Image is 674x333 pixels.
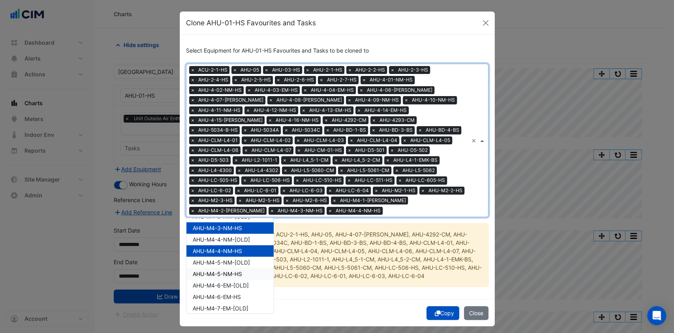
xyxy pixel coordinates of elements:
[232,76,239,84] span: ×
[330,116,368,124] span: AHU-4292-CM
[331,197,338,204] span: ×
[189,116,196,124] span: ×
[295,146,302,154] span: ×
[331,126,368,134] span: AHU-BD-1-BS
[196,207,267,215] span: AHU-M4-2-[PERSON_NAME]
[268,207,276,215] span: ×
[370,126,377,134] span: ×
[189,187,196,195] span: ×
[309,86,356,94] span: AHU-4-04-EM-HS
[324,126,331,134] span: ×
[193,225,242,231] span: AHU-M4-3-NM-HS
[193,236,250,243] span: AHU-M4-4-NM-[OLD]
[236,166,243,174] span: ×
[355,106,362,114] span: ×
[196,116,265,124] span: AHU-4-15-[PERSON_NAME]
[377,126,415,134] span: AHU-BD-3-BS
[282,76,316,84] span: AHU-2-6-HS
[196,156,231,164] span: AHU-D5-503
[196,96,265,104] span: AHU-4-07-[PERSON_NAME]
[391,156,439,164] span: AHU-L4-1-EMK-BS
[287,187,325,195] span: AHU-LC-6-03
[231,66,238,74] span: ×
[193,248,242,254] span: AHU-M4-4-NM-HS
[196,187,233,195] span: AHU-LC-6-02
[186,18,316,28] h5: Clone AHU-01-HS Favourites and Tasks
[246,86,253,94] span: ×
[189,106,196,114] span: ×
[281,156,288,164] span: ×
[403,96,410,104] span: ×
[389,66,396,74] span: ×
[301,176,344,184] span: AHU-LC-510-HS
[243,166,280,174] span: AHU-L4-4302
[196,176,239,184] span: AHU-LC-505-HS
[196,106,242,114] span: AHU-4-11-NM-HS
[345,166,391,174] span: AHU-L5-5061-CM
[377,116,417,124] span: AHU-4293-CM
[267,116,274,124] span: ×
[240,156,279,164] span: AHU-L2-1011-1
[196,76,230,84] span: AHU-2-4-HS
[189,86,196,94] span: ×
[248,176,292,184] span: AHU-LC-506-HS
[323,116,330,124] span: ×
[189,136,196,144] span: ×
[280,187,287,195] span: ×
[193,271,242,277] span: AHU-M4-5-NM-HS
[291,197,329,204] span: AHU-M2-6-HS
[295,136,302,144] span: ×
[193,305,248,312] span: AHU-M4-7-EM-[OLD]
[389,146,396,154] span: ×
[338,166,345,174] span: ×
[396,176,404,184] span: ×
[400,166,437,174] span: AHU-L5-5062
[244,106,252,114] span: ×
[300,106,307,114] span: ×
[302,136,346,144] span: AHU-CLM-L4-03
[270,66,302,74] span: AHU-03-HS
[340,156,382,164] span: AHU-L4_5-2-CM
[189,176,196,184] span: ×
[189,156,196,164] span: ×
[365,86,434,94] span: AHU-4-06-[PERSON_NAME]
[419,187,426,195] span: ×
[353,176,394,184] span: AHU-LC-511-HS
[242,187,278,195] span: AHU-LC-6-01
[238,66,261,74] span: AHU-05
[189,126,196,134] span: ×
[334,187,371,195] span: AHU-LC-6-04
[196,86,244,94] span: AHU-4-02-NM-HS
[276,207,325,215] span: AHU-M4-3-NM-HS
[318,76,325,84] span: ×
[294,176,301,184] span: ×
[353,66,387,74] span: AHU-2-2-HS
[346,96,353,104] span: ×
[253,86,300,94] span: AHU-4-03-EM-HS
[426,306,459,320] button: Copy
[346,146,353,154] span: ×
[189,166,196,174] span: ×
[360,76,368,84] span: ×
[307,106,353,114] span: AHU-4-13-EM-HS
[252,106,298,114] span: AHU-4-12-NM-HS
[426,187,464,195] span: AHU-M2-2-HS
[283,126,290,134] span: ×
[334,207,383,215] span: AHU-M4-4-NM-HS
[332,156,340,164] span: ×
[370,116,377,124] span: ×
[302,146,344,154] span: AHU-CM-01-HS
[380,187,417,195] span: AHU-M2-1-HS
[263,66,270,74] span: ×
[239,76,273,84] span: AHU-2-5-HS
[346,66,353,74] span: ×
[249,126,281,134] span: AHU-5034A
[311,66,344,74] span: AHU-2-1-HS
[249,136,293,144] span: AHU-CLM-L4-02
[189,197,196,204] span: ×
[196,136,240,144] span: AHU-CLM-L4-01
[189,96,196,104] span: ×
[327,207,334,215] span: ×
[404,176,447,184] span: AHU-LC-605-HS
[186,223,488,287] ngb-alert: No Favourites or Tasks exist for ACU-2-1-HS, AHU-05, AHU-4-07-[PERSON_NAME], AHU-4292-CM, AHU-429...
